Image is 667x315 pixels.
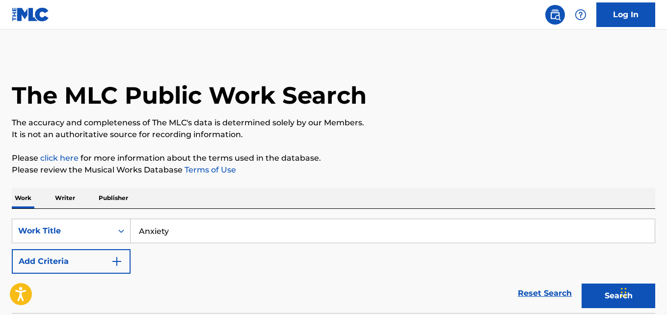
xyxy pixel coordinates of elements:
img: search [549,9,561,21]
h1: The MLC Public Work Search [12,81,367,110]
p: Writer [52,188,78,208]
form: Search Form [12,219,655,313]
button: Search [582,284,655,308]
div: Drag [621,278,627,307]
img: 9d2ae6d4665cec9f34b9.svg [111,256,123,267]
p: Please for more information about the terms used in the database. [12,152,655,164]
p: Publisher [96,188,131,208]
img: MLC Logo [12,7,50,22]
p: Please review the Musical Works Database [12,164,655,176]
a: Public Search [545,5,565,25]
a: Terms of Use [183,165,236,174]
button: Add Criteria [12,249,131,274]
img: help [575,9,587,21]
iframe: Chat Widget [618,268,667,315]
a: Reset Search [513,283,577,304]
a: click here [40,153,79,163]
p: The accuracy and completeness of The MLC's data is determined solely by our Members. [12,117,655,129]
div: Work Title [18,225,107,237]
a: Log In [596,2,655,27]
p: It is not an authoritative source for recording information. [12,129,655,141]
p: Work [12,188,34,208]
div: Help [571,5,590,25]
